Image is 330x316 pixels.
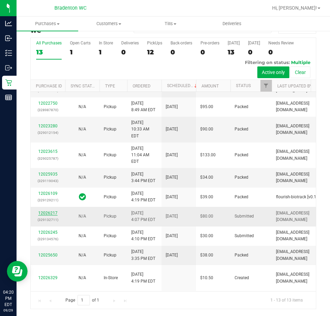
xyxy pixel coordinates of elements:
span: Packed [235,252,248,259]
a: 12025650 [38,253,58,257]
span: $38.00 [200,252,213,259]
p: (329012154) [35,129,61,136]
span: Hi, [PERSON_NAME]! [272,5,317,11]
p: (328987870) [35,107,61,113]
inline-svg: Retail [5,79,12,86]
div: 13 [228,48,240,56]
p: (329119043) [35,178,61,184]
span: [DATE] [166,152,178,158]
span: [DATE] 10:33 AM EDT [131,119,157,139]
span: [DATE] 8:49 AM EDT [131,100,155,113]
inline-svg: Inbound [5,35,12,42]
button: N/A [79,213,86,220]
p: (329132711) [35,217,61,223]
p: 04:20 PM EDT [3,289,13,308]
inline-svg: Outbound [5,64,12,71]
span: $133.00 [200,152,216,158]
button: N/A [79,126,86,133]
span: $95.00 [200,104,213,110]
span: Multiple [291,60,310,65]
span: $30.00 [200,233,213,239]
p: 09/29 [3,308,13,313]
span: [DATE] [166,233,178,239]
span: Not Applicable [79,214,86,219]
div: All Purchases [36,41,62,45]
a: Filter [260,80,272,92]
span: $10.50 [200,275,213,281]
a: Status [236,83,251,88]
h3: Purchase Summary: [30,22,126,34]
span: [DATE] 4:19 PM EDT [131,271,155,284]
span: Created [235,275,249,281]
span: Packed [235,126,248,133]
span: $90.00 [200,126,213,133]
a: 12025935 [38,172,58,177]
span: flourish-biotrack [v0.1.0] [276,194,321,200]
div: 0 [121,48,139,56]
a: 12026329 [38,275,58,280]
span: Packed [235,194,248,200]
button: N/A [79,233,86,239]
a: Customers [78,17,140,31]
span: [DATE] 3:44 PM EDT [131,171,155,184]
a: Ordered [133,84,151,88]
span: Not Applicable [79,127,86,131]
span: [DATE] 4:19 PM EDT [131,190,155,203]
span: Submitted [235,233,254,239]
span: [DATE] 4:07 PM EDT [131,210,155,223]
span: $34.00 [200,174,213,181]
span: [DATE] [166,252,178,259]
span: $80.00 [200,213,213,220]
button: N/A [79,252,86,259]
span: In Sync [79,192,86,202]
div: 0 [171,48,192,56]
p: (329134576) [35,236,61,242]
a: Type [105,84,115,88]
div: [DATE] [228,41,240,45]
span: 1 - 13 of 13 items [265,295,308,305]
div: 1 [99,48,113,56]
div: 13 [36,48,62,56]
span: Bradenton WC [54,5,86,11]
span: Customers [79,21,140,27]
a: Last Updated By [277,84,312,88]
iframe: Resource center [7,261,28,282]
span: Packed [235,174,248,181]
span: [DATE] [166,213,178,220]
span: Deliveries [213,21,251,27]
a: 12026109 [38,191,58,196]
a: 12022750 [38,101,58,106]
span: Pickup [104,104,116,110]
inline-svg: Analytics [5,20,12,27]
div: Open Carts [70,41,91,45]
span: In-Store [104,275,118,281]
a: Purchases [17,17,78,31]
button: N/A [79,275,86,281]
span: Tills [140,21,201,27]
div: Deliveries [121,41,139,45]
button: Clear [290,66,310,78]
div: Pre-orders [200,41,219,45]
span: Pickup [104,194,116,200]
a: Deliveries [201,17,263,31]
div: 0 [200,48,219,56]
span: Packed [235,152,248,158]
span: Not Applicable [79,233,86,238]
div: [DATE] [248,41,260,45]
div: 0 [268,48,294,56]
span: Page of 1 [60,295,105,306]
span: Pickup [104,174,116,181]
span: Pickup [104,233,116,239]
inline-svg: Inventory [5,50,12,56]
p: (329025787) [35,155,61,162]
p: (329129211) [35,197,61,203]
div: 0 [248,48,260,56]
div: In Store [99,41,113,45]
span: [DATE] 4:10 PM EDT [131,229,155,242]
a: Amount [202,84,219,88]
span: [DATE] [166,126,178,133]
span: Submitted [235,213,254,220]
span: Pickup [104,213,116,220]
a: Tills [140,17,201,31]
span: [DATE] [166,194,178,200]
